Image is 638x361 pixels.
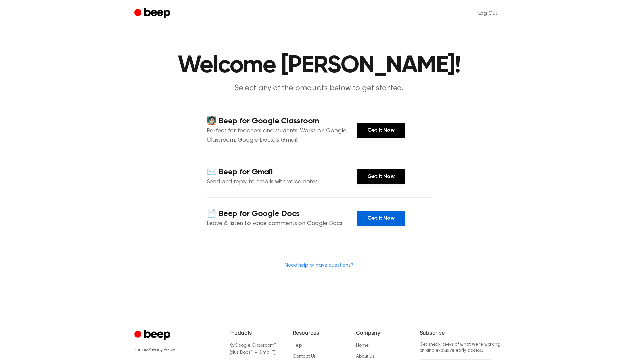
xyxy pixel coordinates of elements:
h6: Subscribe [420,329,504,337]
a: Get It Now [357,123,405,138]
a: Get It Now [357,169,405,184]
h4: 🧑🏻‍🏫 Beep for Google Classroom [207,116,357,127]
a: Contact Us [293,354,316,359]
a: Need help or have questions? [285,263,353,268]
p: Get sneak peeks of what we’re working on and exclusive early access. [420,342,504,354]
a: Help [293,343,302,348]
a: Terms [134,348,147,352]
a: About Us [356,354,374,359]
div: · [134,346,219,353]
p: Perfect for teachers and students. Works on Google Classroom, Google Docs, & Gmail. [207,127,357,145]
h4: 📄 Beep for Google Docs [207,208,357,219]
h1: Welcome [PERSON_NAME]! [148,54,491,78]
h6: Company [356,329,409,337]
h6: Resources [293,329,345,337]
h4: ✉️ Beep for Gmail [207,167,357,178]
h6: Products [229,329,282,337]
a: Home [356,343,368,348]
a: Beep [134,7,172,20]
a: Cruip [134,329,172,342]
a: Privacy Policy [148,348,175,352]
p: Select any of the products below to get started. [191,83,448,94]
p: Send and reply to emails with voice notes [207,178,357,187]
a: Log Out [472,5,504,21]
i: for [229,343,235,348]
p: Leave & listen to voice comments on Google Docs [207,219,357,229]
a: forGoogle Classroom™ (plus Docs™ + Gmail™) [229,343,277,355]
a: Get It Now [357,211,405,226]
